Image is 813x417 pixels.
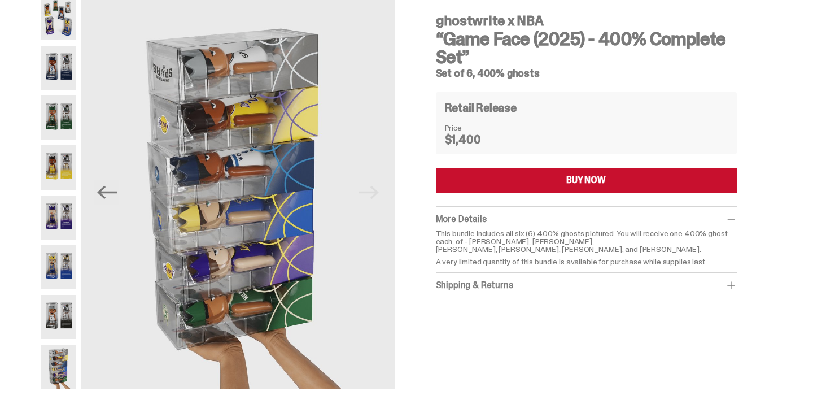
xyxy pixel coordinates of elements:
[41,345,77,389] img: NBA-400-HG-Scale.png
[566,176,606,185] div: BUY NOW
[436,30,737,66] h3: “Game Face (2025) - 400% Complete Set”
[41,95,77,140] img: NBA-400-HG-Giannis.png
[436,229,737,253] p: This bundle includes all six (6) 400% ghosts pictured. You will receive one 400% ghost each, of -...
[445,102,517,114] h4: Retail Release
[41,245,77,289] img: NBA-400-HG-Steph.png
[94,180,119,205] button: Previous
[436,168,737,193] button: BUY NOW
[436,68,737,79] h5: Set of 6, 400% ghosts
[436,280,737,291] div: Shipping & Returns
[41,145,77,189] img: NBA-400-HG%20Bron.png
[41,295,77,339] img: NBA-400-HG-Wemby.png
[445,134,501,145] dd: $1,400
[41,196,77,240] img: NBA-400-HG-Luka.png
[436,258,737,266] p: A very limited quantity of this bundle is available for purchase while supplies last.
[436,213,487,225] span: More Details
[445,124,501,132] dt: Price
[41,46,77,90] img: NBA-400-HG-Ant.png
[436,14,737,28] h4: ghostwrite x NBA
